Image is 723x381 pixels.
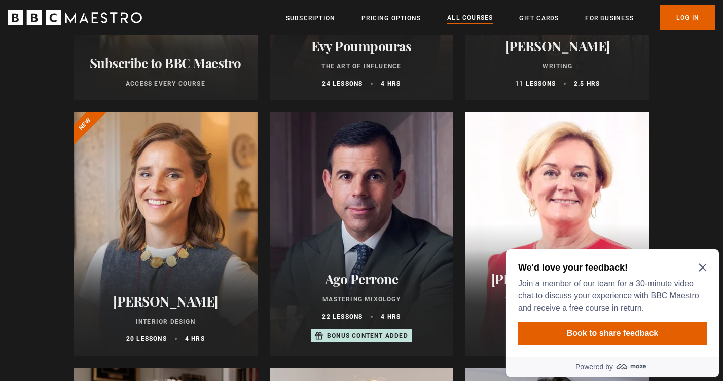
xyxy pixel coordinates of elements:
[515,79,556,88] p: 11 lessons
[4,4,217,132] div: Optional study invitation
[16,32,201,69] p: Join a member of our team for a 30-minute video chat to discuss your experience with BBC Maestro ...
[286,5,715,30] nav: Primary
[4,111,217,132] a: Powered by maze
[381,79,401,88] p: 4 hrs
[270,112,454,356] a: Ago Perrone Mastering Mixology 22 lessons 4 hrs Bonus content added
[282,271,442,287] h2: Ago Perrone
[519,13,559,23] a: Gift Cards
[282,295,442,304] p: Mastering Mixology
[282,62,442,71] p: The Art of Influence
[185,334,205,344] p: 4 hrs
[585,13,633,23] a: For business
[197,18,205,26] button: Close Maze Prompt
[478,295,637,304] p: Think Like an Entrepreneur
[286,13,335,23] a: Subscription
[16,16,201,28] h2: We'd love your feedback!
[8,10,142,25] svg: BBC Maestro
[465,112,649,356] a: [PERSON_NAME] CBE Think Like an Entrepreneur 19 lessons 4 hrs Bonus content added
[282,38,442,54] h2: Evy Poumpouras
[86,293,245,309] h2: [PERSON_NAME]
[381,312,401,321] p: 4 hrs
[74,112,258,356] a: [PERSON_NAME] Interior Design 20 lessons 4 hrs New
[574,79,600,88] p: 2.5 hrs
[327,331,408,340] p: Bonus content added
[478,38,637,54] h2: [PERSON_NAME]
[478,62,637,71] p: Writing
[660,5,715,30] a: Log In
[322,312,363,321] p: 22 lessons
[447,13,493,24] a: All Courses
[126,334,167,344] p: 20 lessons
[478,271,637,287] h2: [PERSON_NAME] CBE
[361,13,421,23] a: Pricing Options
[16,77,205,99] button: Book to share feedback
[322,79,363,88] p: 24 lessons
[86,317,245,326] p: Interior Design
